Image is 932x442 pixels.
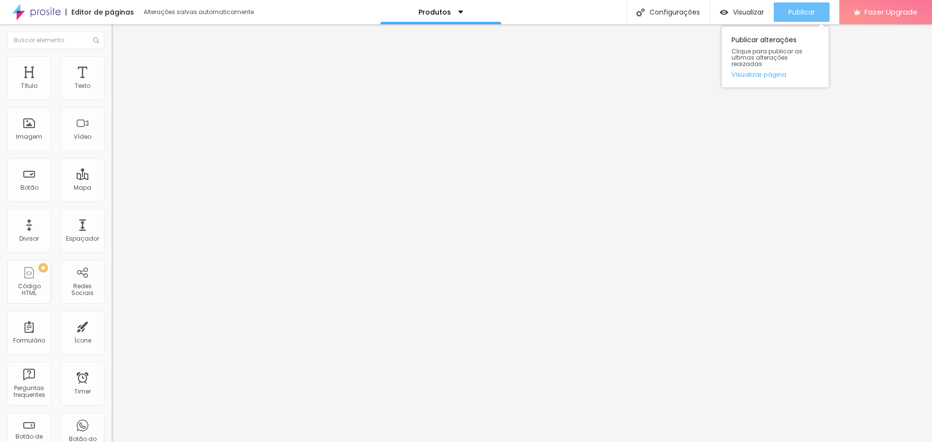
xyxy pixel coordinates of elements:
button: Publicar [774,2,830,22]
div: Redes Sociais [63,283,101,297]
div: Imagem [16,133,42,140]
div: Título [21,82,37,89]
div: Texto [75,82,90,89]
div: Botão [20,184,38,191]
div: Código HTML [10,283,48,297]
div: Formulário [13,337,45,344]
button: Visualizar [710,2,774,22]
p: Produtos [418,9,451,16]
div: Mapa [74,184,91,191]
div: Editor de páginas [66,9,134,16]
div: Timer [74,388,91,395]
img: view-1.svg [720,8,728,16]
span: Publicar [788,8,815,16]
div: Publicar alterações [722,27,829,87]
input: Buscar elemento [7,32,104,49]
div: Espaçador [66,235,99,242]
div: Divisor [19,235,39,242]
img: Icone [636,8,645,16]
span: Visualizar [733,8,764,16]
span: Clique para publicar as ultimas alterações reaizadas [732,48,819,67]
div: Perguntas frequentes [10,385,48,399]
div: Alterações salvas automaticamente [144,9,255,15]
a: Visualizar página [732,71,819,78]
div: Ícone [74,337,91,344]
div: Vídeo [74,133,91,140]
img: Icone [93,37,99,43]
iframe: Editor [112,24,932,442]
span: Fazer Upgrade [865,8,917,16]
